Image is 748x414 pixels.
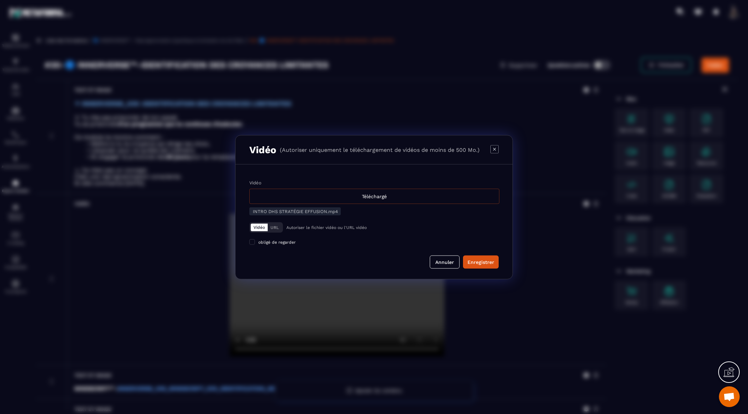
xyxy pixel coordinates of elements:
[463,255,499,268] button: Enregistrer
[268,223,282,231] button: URL
[249,180,261,185] label: Vidéo
[249,188,499,204] div: Téléchargé
[430,255,460,268] button: Annuler
[467,258,494,265] div: Enregistrer
[253,209,338,214] span: INTRO DHS STRATÉGIE EFFUSION.mp4
[719,386,740,407] a: Ouvrir le chat
[280,146,480,153] p: (Autoriser uniquement le téléchargement de vidéos de moins de 500 Mo.)
[286,225,367,230] p: Autoriser le fichier vidéo ou l'URL vidéo
[258,240,296,245] span: obligé de regarder
[251,223,268,231] button: Vidéo
[249,144,276,155] h3: Vidéo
